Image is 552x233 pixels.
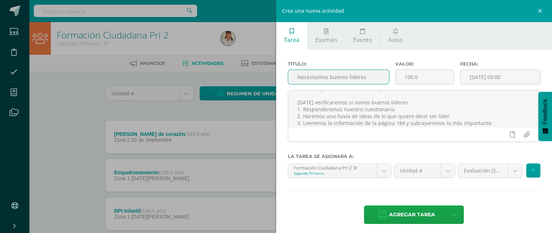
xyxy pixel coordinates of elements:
a: Evento [345,22,380,50]
span: Evaluación (20.0%) [464,164,503,178]
span: Agregar tarea [389,206,435,224]
input: Fecha de entrega [461,70,540,84]
label: Título: [288,61,390,67]
span: Evento [353,36,372,44]
label: Fecha: [460,61,541,67]
button: Feedback - Mostrar encuesta [538,92,552,141]
input: Título [288,70,389,84]
input: Puntos máximos [396,70,454,84]
label: La tarea se asignará a: [288,154,541,159]
span: Feedback [542,99,548,124]
span: Unidad 4 [400,164,436,178]
a: Aviso [380,22,410,50]
a: Unidad 4 [394,164,455,178]
div: Segundo Primaria [294,171,372,176]
div: Formación Ciudadana Pri 2 'B' [294,164,372,171]
a: Tarea [276,22,307,50]
span: Aviso [388,36,403,44]
span: Tarea [284,36,299,44]
a: Formación Ciudadana Pri 2 'B'Segundo Primaria [288,164,391,178]
a: Examen [308,22,345,50]
label: Valor: [395,61,454,67]
span: Examen [315,36,337,44]
a: Evaluación (20.0%) [458,164,522,178]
